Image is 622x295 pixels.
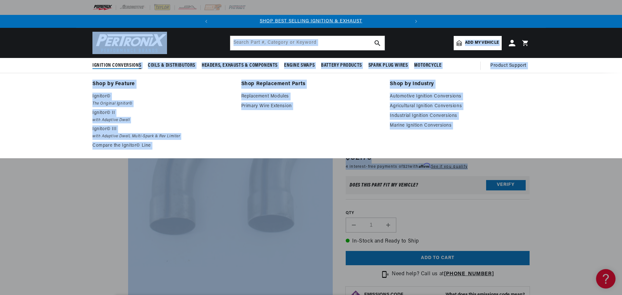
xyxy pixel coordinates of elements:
[213,18,410,25] div: 1 of 2
[444,271,494,277] a: [PHONE_NUMBER]
[390,102,530,110] a: Agricultural Ignition Conversions
[145,58,198,73] summary: Coils & Distributors
[76,15,546,28] slideshow-component: Translation missing: en.sections.announcements.announcement_bar
[92,93,232,107] a: Ignitor© The Original Ignitor©
[92,93,232,100] p: Ignitor©
[390,80,530,89] a: Shop by Industry
[92,109,232,117] p: Ignitor© II
[92,109,232,124] a: Ignitor© II with Adaptive Dwell
[92,100,232,107] em: The Original Ignitor©
[92,133,232,140] em: with Adaptive Dwell, Multi-Spark & Rev Limiter
[92,62,141,69] span: Ignition Conversions
[365,58,411,73] summary: Spark Plug Wires
[241,93,381,100] a: Replacement Modules
[241,102,381,110] a: Primary Wire Extension
[390,122,530,130] a: Marine Ignition Conversions
[230,36,385,50] input: Search Part #, Category or Keyword
[454,36,502,50] a: Add my vehicle
[281,58,318,73] summary: Engine Swaps
[403,165,410,169] span: $21
[392,270,494,278] p: Need help? Call us at
[346,210,530,216] label: QTY
[350,183,418,188] div: Does This part fit My vehicle?
[148,62,195,69] span: Coils & Distributors
[346,164,468,170] p: 4 interest-free payments of with .
[200,15,213,28] button: Translation missing: en.sections.announcements.previous_announcement
[198,58,281,73] summary: Headers, Exhausts & Components
[92,80,232,89] a: Shop by Feature
[92,58,145,73] summary: Ignition Conversions
[318,58,365,73] summary: Battery Products
[92,117,232,124] em: with Adaptive Dwell
[486,180,526,190] button: Verify
[92,142,232,150] a: Compare the Ignitor© Line
[490,58,530,74] summary: Product Support
[410,15,423,28] button: Translation missing: en.sections.announcements.next_announcement
[490,62,526,69] span: Product Support
[260,19,362,24] a: SHOP BEST SELLING IGNITION & EXHAUST
[370,36,385,50] button: search button
[411,58,445,73] summary: Motorcycle
[92,125,232,140] a: Ignitor© III with Adaptive Dwell, Multi-Spark & Rev Limiter
[92,125,232,133] p: Ignitor© III
[321,62,362,69] span: Battery Products
[284,62,315,69] span: Engine Swaps
[346,251,530,266] button: Add to cart
[419,163,430,168] span: Affirm
[92,32,167,54] img: Pertronix
[465,40,499,46] span: Add my vehicle
[368,62,408,69] span: Spark Plug Wires
[241,80,381,89] a: Shop Replacement Parts
[390,112,530,120] a: Industrial Ignition Conversions
[213,18,410,25] div: Announcement
[414,62,441,69] span: Motorcycle
[202,62,278,69] span: Headers, Exhausts & Components
[431,165,468,169] a: See if you qualify - Learn more about Affirm Financing (opens in modal)
[390,93,530,100] a: Automotive Ignition Conversions
[346,237,530,246] p: In-Stock and Ready to Ship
